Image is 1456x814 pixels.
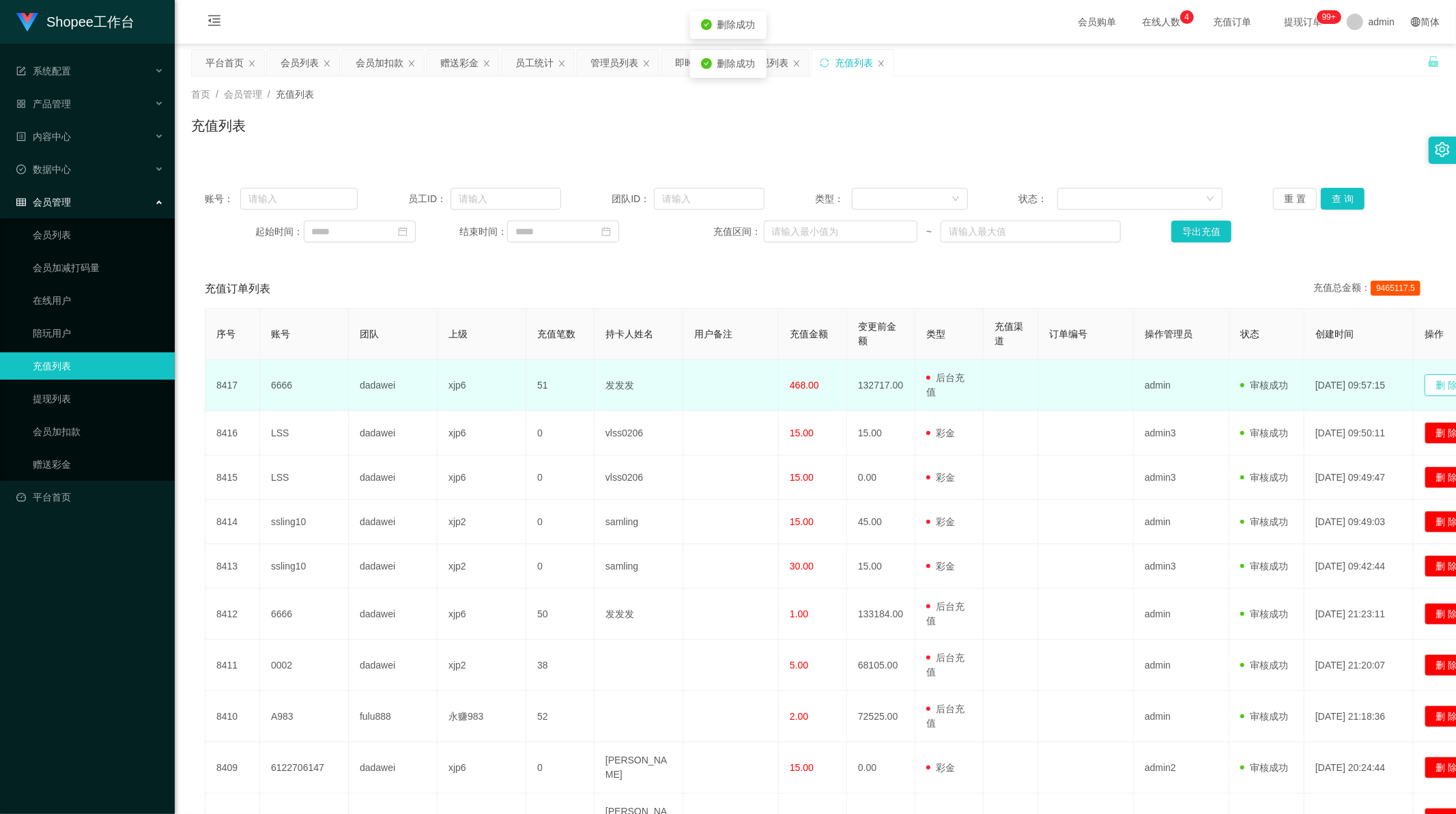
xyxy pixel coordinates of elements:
span: 状态 [1240,328,1259,339]
span: / [268,89,270,100]
td: [DATE] 21:23:11 [1304,589,1414,640]
td: [DATE] 09:42:44 [1304,544,1414,589]
span: 会员管理 [224,89,262,100]
span: 彩金 [926,561,955,572]
td: 51 [526,360,595,411]
td: [DATE] 09:50:11 [1304,411,1414,455]
td: fulu888 [349,691,438,742]
span: 操作 [1425,328,1444,339]
span: 后台充值 [926,601,965,626]
i: 图标: calendar [601,227,611,236]
span: 15.00 [790,427,814,438]
td: 0 [526,500,595,544]
a: Shopee工作台 [16,16,134,27]
div: 会员加扣款 [356,50,403,76]
a: 陪玩用户 [33,320,164,347]
span: 账号： [205,192,240,206]
span: 首页 [191,89,210,100]
span: 15.00 [790,472,814,483]
td: ssling10 [260,544,349,589]
td: [DATE] 09:57:15 [1304,360,1414,411]
td: [PERSON_NAME] [595,742,683,794]
span: 彩金 [926,472,955,483]
td: 0.00 [847,742,915,794]
a: 会员加扣款 [33,418,164,445]
td: samling [595,544,683,589]
a: 提现列表 [33,385,164,412]
td: dadawei [349,640,438,691]
span: 15.00 [790,516,814,527]
i: 图标: down [1206,195,1214,204]
td: dadawei [349,455,438,500]
i: 图标: menu-fold [191,1,238,44]
td: admin [1134,640,1229,691]
td: admin [1134,360,1229,411]
td: 8411 [205,640,260,691]
td: LSS [260,411,349,455]
p: 4 [1185,10,1190,24]
i: 图标: sync [820,58,829,68]
span: 审核成功 [1240,608,1288,619]
span: 订单编号 [1049,328,1087,339]
td: vlss0206 [595,411,683,455]
span: 充值列表 [276,89,314,100]
span: 产品管理 [16,98,71,109]
td: 永赚983 [438,691,526,742]
td: 45.00 [847,500,915,544]
td: admin3 [1134,544,1229,589]
span: 2.00 [790,711,808,722]
td: 15.00 [847,411,915,455]
span: 30.00 [790,561,814,572]
td: xjp2 [438,500,526,544]
input: 请输入最大值 [941,221,1120,242]
div: 充值总金额： [1313,281,1426,297]
i: 图标: close [323,59,331,68]
td: 发发发 [595,589,683,640]
span: 上级 [448,328,468,339]
td: xjp6 [438,360,526,411]
a: 在线用户 [33,287,164,314]
td: [DATE] 09:49:03 [1304,500,1414,544]
span: 充值渠道 [995,321,1023,346]
td: 38 [526,640,595,691]
td: vlss0206 [595,455,683,500]
td: 50 [526,589,595,640]
td: 133184.00 [847,589,915,640]
td: 0 [526,411,595,455]
span: 后台充值 [926,372,965,397]
span: 类型 [926,328,945,339]
div: 管理员列表 [590,50,638,76]
span: 创建时间 [1315,328,1354,339]
div: 充值列表 [835,50,873,76]
i: 图标: close [642,59,651,68]
td: LSS [260,455,349,500]
td: xjp6 [438,742,526,794]
td: admin [1134,691,1229,742]
td: 72525.00 [847,691,915,742]
span: 审核成功 [1240,516,1288,527]
i: 图标: close [793,59,801,68]
button: 重 置 [1273,188,1317,210]
td: 15.00 [847,544,915,589]
sup: 4 [1180,10,1194,24]
td: 8410 [205,691,260,742]
button: 导出充值 [1171,221,1231,242]
td: dadawei [349,544,438,589]
td: 6122706147 [260,742,349,794]
span: 审核成功 [1240,472,1288,483]
span: 团队 [360,328,379,339]
span: 状态： [1019,192,1058,206]
span: 审核成功 [1240,561,1288,572]
span: 操作管理员 [1145,328,1193,339]
td: 8412 [205,589,260,640]
a: 会员列表 [33,221,164,249]
i: 图标: down [952,195,960,204]
span: 团队ID： [612,192,654,206]
span: 后台充值 [926,652,965,677]
td: xjp2 [438,544,526,589]
td: 6666 [260,589,349,640]
span: 充值区间： [713,225,763,239]
td: xjp2 [438,640,526,691]
span: 彩金 [926,516,955,527]
span: / [216,89,218,100]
